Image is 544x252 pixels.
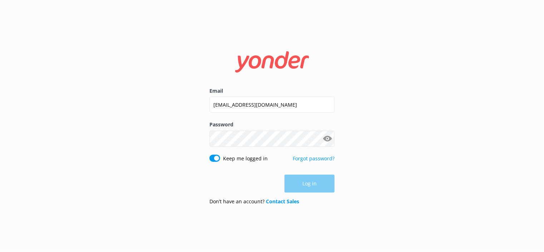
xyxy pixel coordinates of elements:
a: Forgot password? [293,155,335,162]
p: Don’t have an account? [209,198,299,205]
label: Keep me logged in [223,155,268,163]
a: Contact Sales [266,198,299,205]
button: Show password [320,131,335,146]
input: user@emailaddress.com [209,97,335,113]
label: Email [209,87,335,95]
label: Password [209,121,335,129]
